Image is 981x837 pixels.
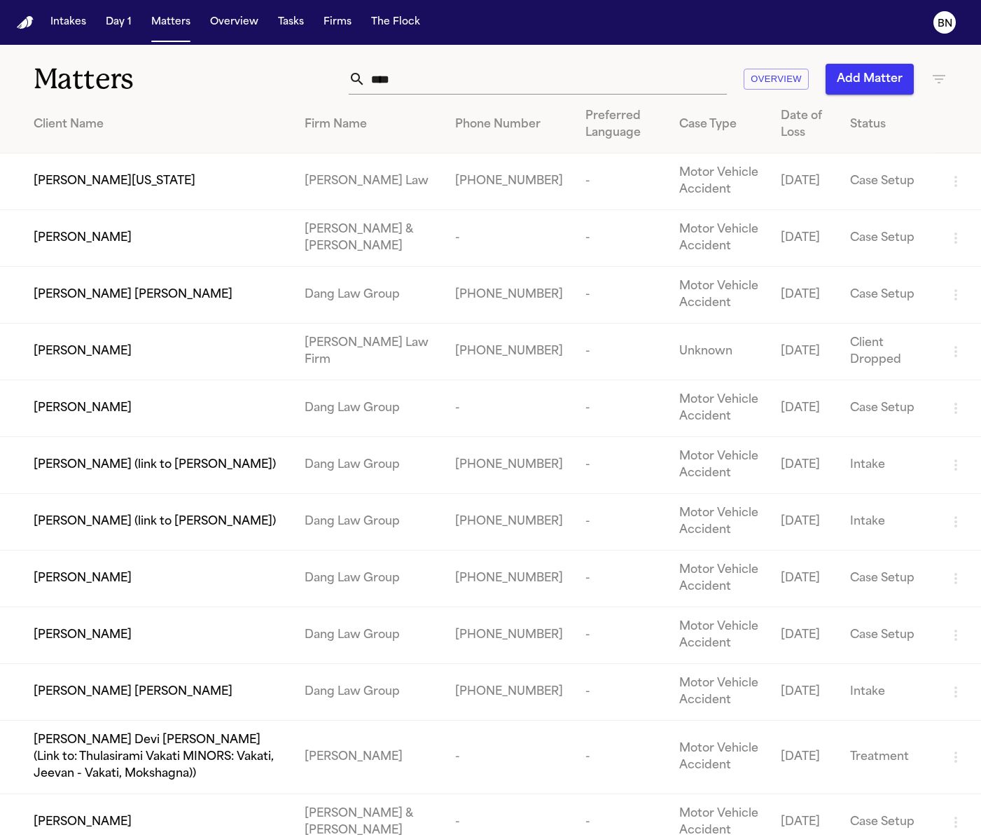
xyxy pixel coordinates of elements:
td: Motor Vehicle Accident [668,494,770,551]
button: Overview [744,69,809,90]
button: The Flock [366,10,426,35]
div: Firm Name [305,116,433,133]
span: [PERSON_NAME] Devi [PERSON_NAME] (Link to: Thulasirami Vakati MINORS: Vakati, Jeevan - Vakati, Mo... [34,732,282,782]
div: Status [850,116,925,133]
button: Overview [204,10,264,35]
span: [PERSON_NAME] [PERSON_NAME] [34,286,232,303]
td: Unknown [668,324,770,380]
button: Add Matter [826,64,914,95]
td: - [574,494,668,551]
td: - [574,607,668,664]
button: Intakes [45,10,92,35]
td: Case Setup [839,607,936,664]
span: [PERSON_NAME][US_STATE] [34,173,195,190]
span: [PERSON_NAME] [34,343,132,360]
td: Motor Vehicle Accident [668,721,770,794]
td: Case Setup [839,551,936,607]
span: [PERSON_NAME] (link to [PERSON_NAME]) [34,513,276,530]
td: Client Dropped [839,324,936,380]
td: Motor Vehicle Accident [668,551,770,607]
td: Motor Vehicle Accident [668,607,770,664]
button: Tasks [272,10,309,35]
a: Home [17,16,34,29]
td: Dang Law Group [293,380,444,437]
td: Intake [839,494,936,551]
td: Dang Law Group [293,267,444,324]
td: - [574,551,668,607]
td: - [574,267,668,324]
span: [PERSON_NAME] [34,400,132,417]
td: Case Setup [839,267,936,324]
td: [PHONE_NUMBER] [444,664,574,721]
div: Case Type [679,116,758,133]
span: [PERSON_NAME] [34,570,132,587]
div: Date of Loss [781,108,828,141]
td: Motor Vehicle Accident [668,664,770,721]
td: [PHONE_NUMBER] [444,494,574,551]
td: Motor Vehicle Accident [668,267,770,324]
span: [PERSON_NAME] [34,230,132,247]
td: - [574,210,668,267]
img: Finch Logo [17,16,34,29]
td: [PHONE_NUMBER] [444,437,574,494]
td: [DATE] [770,153,839,210]
span: [PERSON_NAME] [34,627,132,644]
td: [DATE] [770,664,839,721]
td: [DATE] [770,607,839,664]
td: Motor Vehicle Accident [668,380,770,437]
td: [PHONE_NUMBER] [444,267,574,324]
td: Dang Law Group [293,551,444,607]
td: [DATE] [770,437,839,494]
td: Dang Law Group [293,437,444,494]
td: - [444,210,574,267]
td: Case Setup [839,153,936,210]
td: [PERSON_NAME] [293,721,444,794]
button: Matters [146,10,196,35]
td: [PHONE_NUMBER] [444,153,574,210]
td: - [574,664,668,721]
td: [DATE] [770,494,839,551]
td: Intake [839,664,936,721]
td: [PERSON_NAME] & [PERSON_NAME] [293,210,444,267]
h1: Matters [34,62,284,97]
span: [PERSON_NAME] [PERSON_NAME] [34,684,232,700]
td: - [574,153,668,210]
td: Motor Vehicle Accident [668,153,770,210]
td: [PERSON_NAME] Law Firm [293,324,444,380]
td: - [574,437,668,494]
td: [DATE] [770,551,839,607]
td: [PHONE_NUMBER] [444,551,574,607]
button: Day 1 [100,10,137,35]
td: - [574,324,668,380]
td: Dang Law Group [293,494,444,551]
div: Phone Number [455,116,563,133]
td: [DATE] [770,210,839,267]
td: - [574,380,668,437]
td: Dang Law Group [293,607,444,664]
td: [DATE] [770,324,839,380]
td: Case Setup [839,380,936,437]
td: Case Setup [839,210,936,267]
td: [DATE] [770,721,839,794]
td: Motor Vehicle Accident [668,437,770,494]
button: Firms [318,10,357,35]
td: [DATE] [770,380,839,437]
td: Treatment [839,721,936,794]
td: - [574,721,668,794]
td: - [444,721,574,794]
td: [PHONE_NUMBER] [444,607,574,664]
div: Preferred Language [585,108,657,141]
span: [PERSON_NAME] (link to [PERSON_NAME]) [34,457,276,473]
td: - [444,380,574,437]
td: Dang Law Group [293,664,444,721]
div: Client Name [34,116,282,133]
span: [PERSON_NAME] [34,814,132,831]
td: [PHONE_NUMBER] [444,324,574,380]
